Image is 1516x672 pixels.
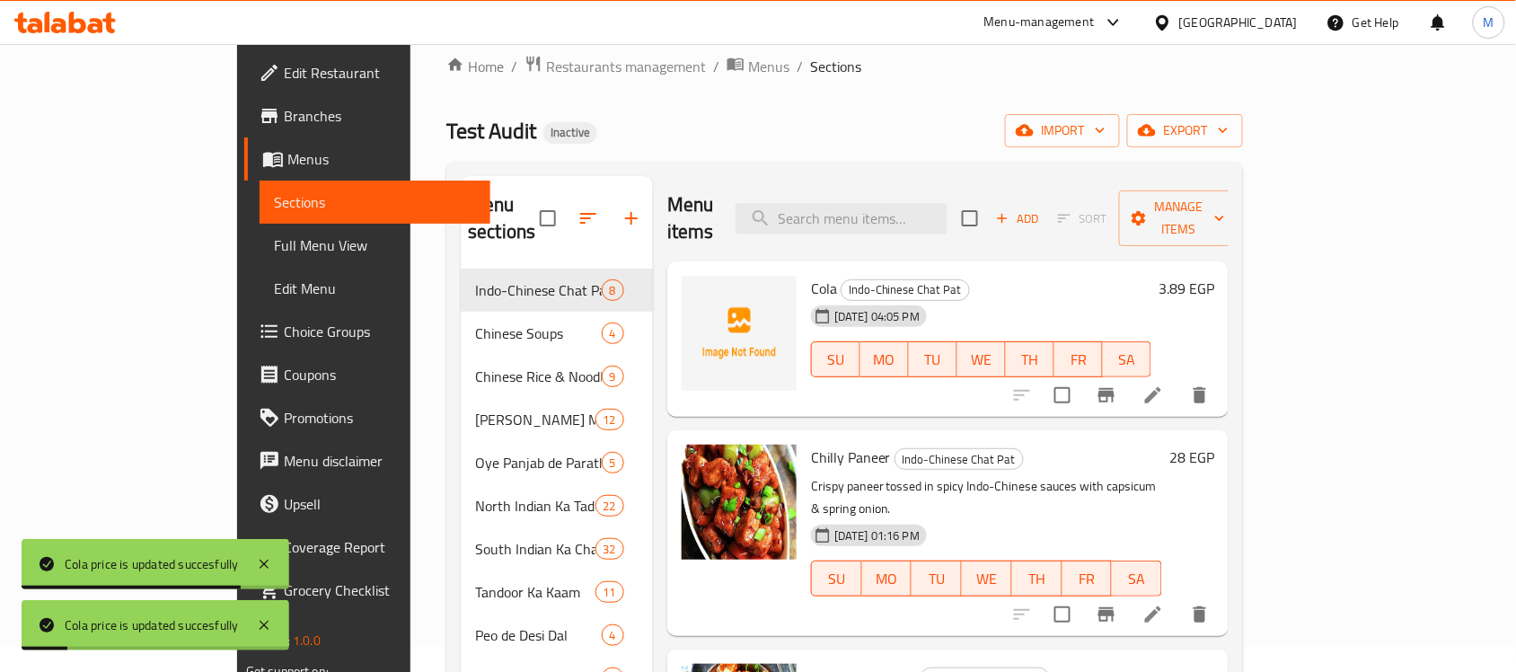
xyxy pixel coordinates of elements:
[284,364,476,385] span: Coupons
[475,581,595,603] div: Tandoor Ka Kaam
[461,312,653,355] div: Chinese Soups4
[1169,445,1214,470] h6: 28 EGP
[713,56,719,77] li: /
[1005,114,1120,147] button: import
[909,341,957,377] button: TU
[1085,593,1128,636] button: Branch-specific-item
[244,137,490,181] a: Menus
[962,561,1012,597] button: WE
[869,566,905,592] span: MO
[461,484,653,527] div: North Indian Ka Tadka22
[827,527,927,544] span: [DATE] 01:16 PM
[284,493,476,515] span: Upsell
[284,105,476,127] span: Branches
[797,56,803,77] li: /
[1141,119,1229,142] span: export
[1062,347,1096,373] span: FR
[969,566,1005,592] span: WE
[596,584,623,601] span: 11
[811,275,837,302] span: Cola
[274,234,476,256] span: Full Menu View
[244,526,490,569] a: Coverage Report
[1142,604,1164,625] a: Edit menu item
[475,323,602,344] span: Chinese Soups
[810,56,861,77] span: Sections
[461,614,653,657] div: Peo de Desi Dal4
[260,267,490,310] a: Edit Menu
[1085,374,1128,417] button: Branch-specific-item
[1013,347,1047,373] span: TH
[546,56,706,77] span: Restaurants management
[244,353,490,396] a: Coupons
[993,208,1042,229] span: Add
[610,197,653,240] button: Add section
[284,321,476,342] span: Choice Groups
[284,450,476,472] span: Menu disclaimer
[602,452,624,473] div: items
[284,579,476,601] span: Grocery Checklist
[602,366,624,387] div: items
[1484,13,1494,32] span: M
[1054,341,1103,377] button: FR
[475,495,595,517] div: North Indian Ka Tadka
[567,197,610,240] span: Sort sections
[595,495,624,517] div: items
[1142,385,1164,406] a: Edit menu item
[951,199,989,237] span: Select section
[1178,593,1221,636] button: delete
[446,55,1243,78] nav: breadcrumb
[1110,347,1144,373] span: SA
[984,12,1095,33] div: Menu-management
[274,278,476,299] span: Edit Menu
[468,191,540,245] h2: Menu sections
[596,411,623,429] span: 12
[284,407,476,429] span: Promotions
[602,279,624,301] div: items
[260,224,490,267] a: Full Menu View
[1019,566,1055,592] span: TH
[989,205,1046,233] button: Add
[461,527,653,570] div: South Indian Ka Chaska32
[475,538,595,560] span: South Indian Ka Chaska
[819,566,855,592] span: SU
[293,629,321,652] span: 1.0.0
[461,570,653,614] div: Tandoor Ka Kaam11
[868,347,902,373] span: MO
[595,409,624,430] div: items
[602,323,624,344] div: items
[860,341,909,377] button: MO
[667,191,714,245] h2: Menu items
[811,561,862,597] button: SU
[841,279,970,301] div: Indo-Chinese Chat Pat
[682,276,797,391] img: Cola
[811,444,891,471] span: Chilly Paneer
[727,55,789,78] a: Menus
[1019,119,1106,142] span: import
[842,279,969,300] span: Indo-Chinese Chat Pat
[244,482,490,526] a: Upsell
[1159,276,1214,301] h6: 3.89 EGP
[274,191,476,213] span: Sections
[819,347,853,373] span: SU
[596,541,623,558] span: 32
[543,122,597,144] div: Inactive
[475,624,602,646] span: Peo de Desi Dal
[965,347,999,373] span: WE
[287,148,476,170] span: Menus
[244,51,490,94] a: Edit Restaurant
[595,581,624,603] div: items
[461,398,653,441] div: [PERSON_NAME] Maal12
[284,536,476,558] span: Coverage Report
[1012,561,1062,597] button: TH
[244,396,490,439] a: Promotions
[284,62,476,84] span: Edit Restaurant
[65,615,239,635] div: Cola price is updated succesfully
[244,310,490,353] a: Choice Groups
[260,181,490,224] a: Sections
[989,205,1046,233] span: Add item
[1070,566,1106,592] span: FR
[602,624,624,646] div: items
